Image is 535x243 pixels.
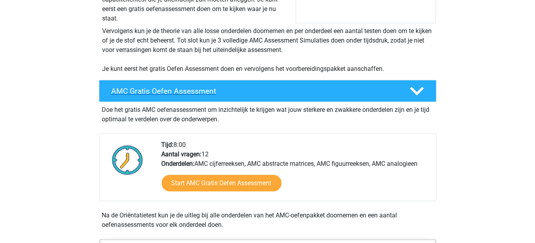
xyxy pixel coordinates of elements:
[99,26,436,74] div: Vervolgens kun je de theorie van alle losse onderdelen doornemen en per onderdeel een aantal test...
[162,160,195,167] b: Onderdelen:
[162,150,202,158] b: Aantal vragen:
[162,175,281,191] a: Start AMC Gratis Oefen Assessment
[99,211,436,230] div: Na de Oriëntatietest kun je de uitleg bij alle onderdelen van het AMC-oefenpakket doornemen en ee...
[162,141,174,148] b: Tijd:
[96,80,440,102] a: AMC Gratis Oefen Assessment
[156,140,436,201] div: 8:00 12 AMC cijferreeksen, AMC abstracte matrices, AMC figuurreeksen, AMC analogieen
[108,140,147,180] img: Klok
[112,87,397,96] h4: AMC Gratis Oefen Assessment
[99,102,436,124] div: Doe het gratis AMC oefenassessment om inzichtelijk te krijgen wat jouw sterkere en zwakkere onder...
